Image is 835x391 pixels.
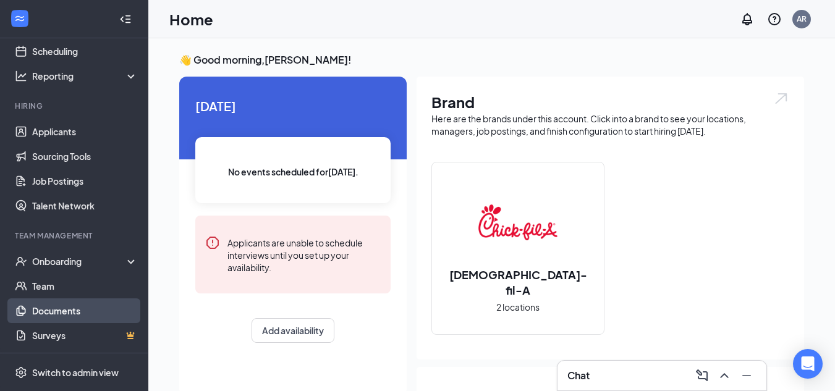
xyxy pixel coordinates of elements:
[737,366,757,385] button: Minimize
[32,70,138,82] div: Reporting
[32,274,138,298] a: Team
[119,13,132,25] svg: Collapse
[32,119,138,144] a: Applicants
[15,70,27,82] svg: Analysis
[32,144,138,169] a: Sourcing Tools
[431,112,789,137] div: Here are the brands under this account. Click into a brand to see your locations, managers, job p...
[432,267,604,298] h2: [DEMOGRAPHIC_DATA]-fil-A
[32,255,127,267] div: Onboarding
[15,255,27,267] svg: UserCheck
[567,369,590,382] h3: Chat
[793,349,823,379] div: Open Intercom Messenger
[714,366,734,385] button: ChevronUp
[228,165,358,179] span: No events scheduled for [DATE] .
[739,368,754,383] svg: Minimize
[32,366,119,379] div: Switch to admin view
[252,318,334,343] button: Add availability
[15,230,135,241] div: Team Management
[15,366,27,379] svg: Settings
[205,235,220,250] svg: Error
[14,12,26,25] svg: WorkstreamLogo
[717,368,732,383] svg: ChevronUp
[695,368,710,383] svg: ComposeMessage
[15,101,135,111] div: Hiring
[692,366,712,385] button: ComposeMessage
[195,96,391,116] span: [DATE]
[496,300,540,314] span: 2 locations
[227,235,381,274] div: Applicants are unable to schedule interviews until you set up your availability.
[797,14,807,24] div: AR
[32,323,138,348] a: SurveysCrown
[767,12,782,27] svg: QuestionInfo
[478,183,557,262] img: Chick-fil-A
[32,193,138,218] a: Talent Network
[740,12,755,27] svg: Notifications
[169,9,213,30] h1: Home
[431,91,789,112] h1: Brand
[773,91,789,106] img: open.6027fd2a22e1237b5b06.svg
[32,298,138,323] a: Documents
[32,169,138,193] a: Job Postings
[179,53,804,67] h3: 👋 Good morning, [PERSON_NAME] !
[32,39,138,64] a: Scheduling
